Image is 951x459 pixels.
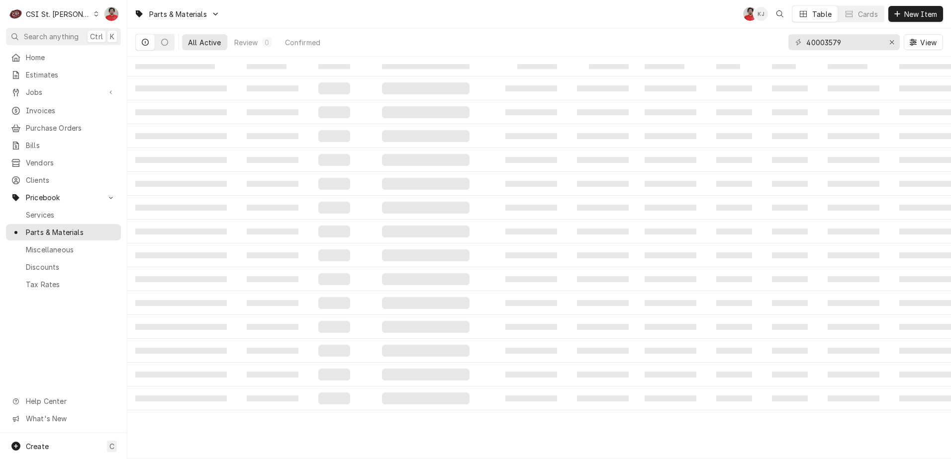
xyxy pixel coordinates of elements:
[589,64,629,69] span: ‌
[109,441,114,452] span: C
[884,34,900,50] button: Erase input
[888,6,943,22] button: New Item
[6,207,121,223] a: Services
[828,395,879,401] span: ‌
[247,324,298,330] span: ‌
[772,85,808,91] span: ‌
[716,300,752,306] span: ‌
[743,7,757,21] div: Nicholas Faubert's Avatar
[9,7,23,21] div: C
[247,157,298,163] span: ‌
[135,157,227,163] span: ‌
[577,395,629,401] span: ‌
[234,37,258,48] div: Review
[247,348,298,354] span: ‌
[505,181,557,187] span: ‌
[26,9,91,19] div: CSI St. [PERSON_NAME]
[772,181,808,187] span: ‌
[828,109,879,115] span: ‌
[318,369,350,381] span: ‌
[382,82,470,94] span: ‌
[26,279,116,290] span: Tax Rates
[902,9,939,19] span: New Item
[135,64,215,69] span: ‌
[382,321,470,333] span: ‌
[247,395,298,401] span: ‌
[772,324,808,330] span: ‌
[743,7,757,21] div: NF
[382,178,470,190] span: ‌
[577,205,629,211] span: ‌
[505,205,557,211] span: ‌
[716,252,752,258] span: ‌
[135,300,227,306] span: ‌
[645,109,696,115] span: ‌
[645,133,696,139] span: ‌
[772,109,808,115] span: ‌
[382,297,470,309] span: ‌
[577,324,629,330] span: ‌
[318,249,350,261] span: ‌
[505,276,557,282] span: ‌
[247,229,298,234] span: ‌
[26,140,116,151] span: Bills
[382,226,470,237] span: ‌
[505,324,557,330] span: ‌
[505,85,557,91] span: ‌
[716,372,752,378] span: ‌
[716,276,752,282] span: ‌
[505,348,557,354] span: ‌
[645,395,696,401] span: ‌
[6,189,121,206] a: Go to Pricebook
[754,7,768,21] div: KJ
[247,85,298,91] span: ‌
[318,226,350,237] span: ‌
[104,7,118,21] div: Nicholas Faubert's Avatar
[318,64,350,69] span: ‌
[6,276,121,293] a: Tax Rates
[772,157,808,163] span: ‌
[9,7,23,21] div: CSI St. Louis's Avatar
[716,324,752,330] span: ‌
[6,67,121,83] a: Estimates
[772,6,788,22] button: Open search
[716,205,752,211] span: ‌
[577,252,629,258] span: ‌
[772,205,808,211] span: ‌
[505,133,557,139] span: ‌
[645,157,696,163] span: ‌
[6,393,121,409] a: Go to Help Center
[505,372,557,378] span: ‌
[577,276,629,282] span: ‌
[188,37,221,48] div: All Active
[110,31,114,42] span: K
[318,345,350,357] span: ‌
[505,109,557,115] span: ‌
[247,276,298,282] span: ‌
[577,133,629,139] span: ‌
[318,297,350,309] span: ‌
[382,202,470,214] span: ‌
[26,87,101,97] span: Jobs
[505,252,557,258] span: ‌
[382,154,470,166] span: ‌
[382,130,470,142] span: ‌
[26,175,116,185] span: Clients
[716,85,752,91] span: ‌
[135,348,227,354] span: ‌
[318,82,350,94] span: ‌
[577,181,629,187] span: ‌
[772,252,808,258] span: ‌
[828,64,867,69] span: ‌
[645,348,696,354] span: ‌
[645,205,696,211] span: ‌
[772,229,808,234] span: ‌
[26,413,115,424] span: What's New
[828,229,879,234] span: ‌
[24,31,79,42] span: Search anything
[828,85,879,91] span: ‌
[6,410,121,427] a: Go to What's New
[6,224,121,240] a: Parts & Materials
[645,229,696,234] span: ‌
[26,227,116,237] span: Parts & Materials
